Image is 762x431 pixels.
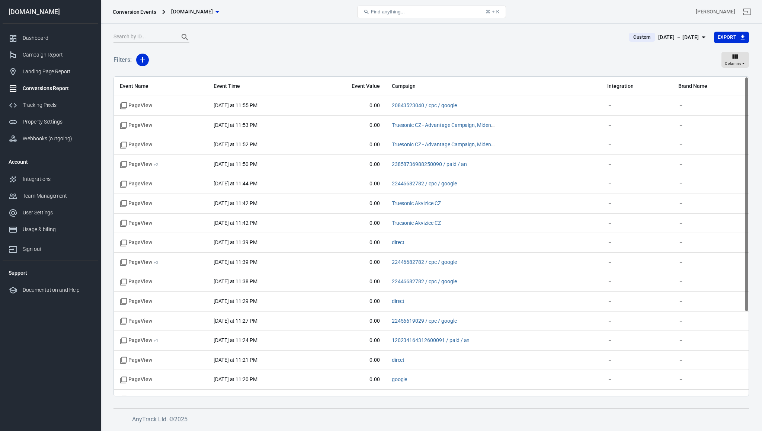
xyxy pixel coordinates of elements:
span: 0.00 [317,239,380,246]
a: Campaign Report [3,47,98,63]
span: Standard event name [120,278,152,285]
span: － [678,141,743,149]
span: Standard event name [120,122,152,129]
span: 0.00 [317,317,380,325]
span: － [678,102,743,109]
span: Truesonic CZ - Advantage Campaign, Mident Česko FB [392,122,496,129]
span: Integration [607,83,666,90]
span: 0.00 [317,278,380,285]
span: Standard event name [120,141,152,149]
span: 22446682782 / cpc / google [392,180,457,188]
div: Usage & billing [23,226,92,233]
span: － [607,141,666,149]
h5: Filters: [113,48,132,72]
a: Usage & billing [3,221,98,238]
span: 0.00 [317,376,380,383]
span: － [678,200,743,207]
span: Event Time [214,83,305,90]
span: 0.00 [317,102,380,109]
span: － [678,220,743,227]
div: [DATE] － [DATE] [658,33,699,42]
div: Documentation and Help [23,286,92,294]
span: － [607,220,666,227]
span: Standard event name [120,239,152,246]
span: 0.00 [317,259,380,266]
span: 0.00 [317,298,380,305]
span: 22456619029 / cpc / google [392,317,457,325]
span: 0.00 [317,161,380,168]
span: direct [392,239,405,246]
a: 22446682782 / cpc / google [392,259,457,265]
span: － [678,337,743,344]
span: 0.00 [317,122,380,129]
span: － [607,161,666,168]
button: Find anything...⌘ + K [357,6,506,18]
div: Property Settings [23,118,92,126]
a: Truesonic CZ - Advantage Campaign, Mident Česko FB [392,141,516,147]
span: － [678,396,743,403]
a: 120234164312600091 / paid / an [392,337,470,343]
span: Brand Name [678,83,743,90]
time: 2025-08-26T23:50:47+02:00 [214,161,257,167]
time: 2025-08-26T23:29:55+02:00 [214,298,257,304]
span: － [678,122,743,129]
sup: + 2 [154,162,159,167]
input: Search by ID... [113,32,173,42]
span: 0.00 [317,141,380,149]
span: Columns [725,60,741,67]
span: － [607,357,666,364]
span: PageView [120,161,159,168]
span: PageView [120,259,159,266]
button: Export [714,32,749,43]
a: Team Management [3,188,98,204]
div: User Settings [23,209,92,217]
span: 0.00 [317,337,380,344]
button: Columns [721,52,749,68]
span: － [678,278,743,285]
time: 2025-08-26T23:42:25+02:00 [214,200,257,206]
span: direct [392,357,405,364]
span: Truesonic Akvizice CZ [392,220,441,227]
a: Sign out [738,3,756,21]
time: 2025-08-26T23:20:08+02:00 [214,376,257,382]
sup: + 3 [154,260,159,265]
time: 2025-08-26T23:53:34+02:00 [214,122,257,128]
span: － [607,337,666,344]
span: 0.00 [317,396,380,403]
a: Property Settings [3,114,98,130]
a: 20843523040 / cpc / google [392,102,457,108]
a: 22446682782 / cpc / google [392,181,457,186]
span: 0.00 [317,220,380,227]
span: 22446682782 / cpc / google [392,259,457,266]
span: PageView [120,337,159,344]
span: Standard event name [120,376,152,383]
span: 22446682782 / cpc / google [392,278,457,285]
a: direct [392,239,405,245]
time: 2025-08-26T23:55:42+02:00 [214,102,257,108]
a: google [392,376,407,382]
span: Google feed / cpc / Google Shopping [392,396,476,403]
span: 0.00 [317,180,380,188]
span: Standard event name [120,298,152,305]
a: direct [392,298,405,304]
a: 23858736988250090 / paid / an [392,161,467,167]
span: － [607,278,666,285]
sup: + 1 [154,338,159,343]
span: － [607,298,666,305]
span: － [607,200,666,207]
span: google [392,376,407,383]
span: 23858736988250090 / paid / an [392,161,467,168]
div: Team Management [23,192,92,200]
a: Landing Page Report [3,63,98,80]
span: － [678,317,743,325]
div: scrollable content [114,77,749,396]
span: － [607,259,666,266]
span: Standard event name [120,180,152,188]
span: － [678,180,743,188]
a: Truesonic Akvizice CZ [392,200,441,206]
span: － [678,239,743,246]
div: Landing Page Report [23,68,92,76]
time: 2025-08-26T23:44:47+02:00 [214,181,257,186]
span: － [678,161,743,168]
time: 2025-08-26T23:52:43+02:00 [214,141,257,147]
